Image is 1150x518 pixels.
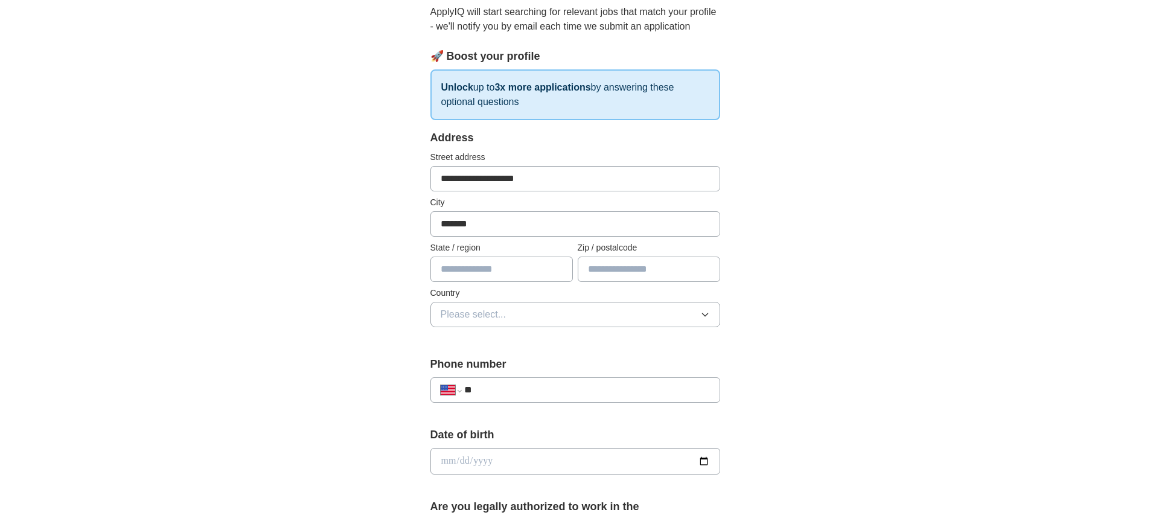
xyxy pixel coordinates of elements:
div: Address [430,130,720,146]
span: Please select... [441,307,506,322]
label: Country [430,287,720,299]
div: 🚀 Boost your profile [430,48,720,65]
button: Please select... [430,302,720,327]
label: Phone number [430,356,720,373]
label: City [430,196,720,209]
label: Date of birth [430,427,720,443]
strong: Unlock [441,82,473,92]
p: up to by answering these optional questions [430,69,720,120]
label: State / region [430,241,573,254]
p: ApplyIQ will start searching for relevant jobs that match your profile - we'll notify you by emai... [430,5,720,34]
label: Street address [430,151,720,164]
strong: 3x more applications [494,82,590,92]
label: Zip / postalcode [578,241,720,254]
